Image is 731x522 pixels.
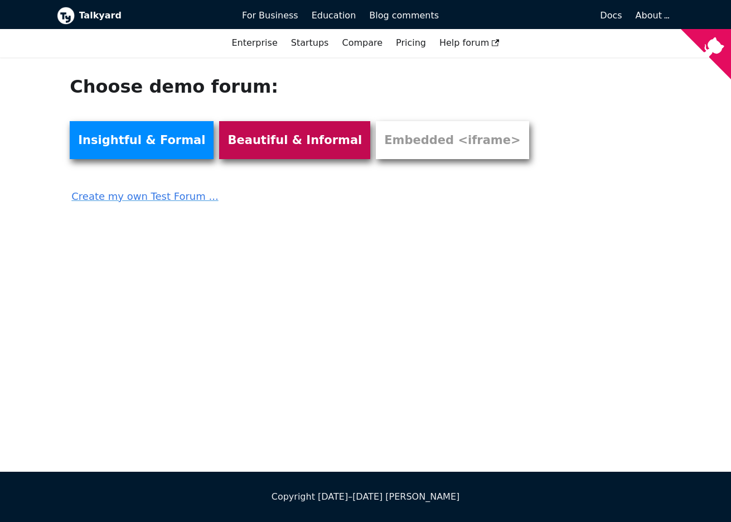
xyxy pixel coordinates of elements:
[433,33,506,52] a: Help forum
[600,10,622,21] span: Docs
[235,6,305,25] a: For Business
[225,33,284,52] a: Enterprise
[70,180,539,205] a: Create my own Test Forum ...
[57,7,75,25] img: Talkyard logo
[446,6,629,25] a: Docs
[242,10,298,21] span: For Business
[219,121,370,159] a: Beautiful & Informal
[362,6,446,25] a: Blog comments
[284,33,336,52] a: Startups
[70,121,214,159] a: Insightful & Formal
[79,8,227,23] b: Talkyard
[376,121,529,159] a: Embedded <iframe>
[389,33,433,52] a: Pricing
[342,37,383,48] a: Compare
[57,490,675,504] div: Copyright [DATE]–[DATE] [PERSON_NAME]
[636,10,668,21] a: About
[312,10,356,21] span: Education
[305,6,363,25] a: Education
[70,75,539,98] h1: Choose demo forum:
[57,7,227,25] a: Talkyard logoTalkyard
[439,37,500,48] span: Help forum
[369,10,439,21] span: Blog comments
